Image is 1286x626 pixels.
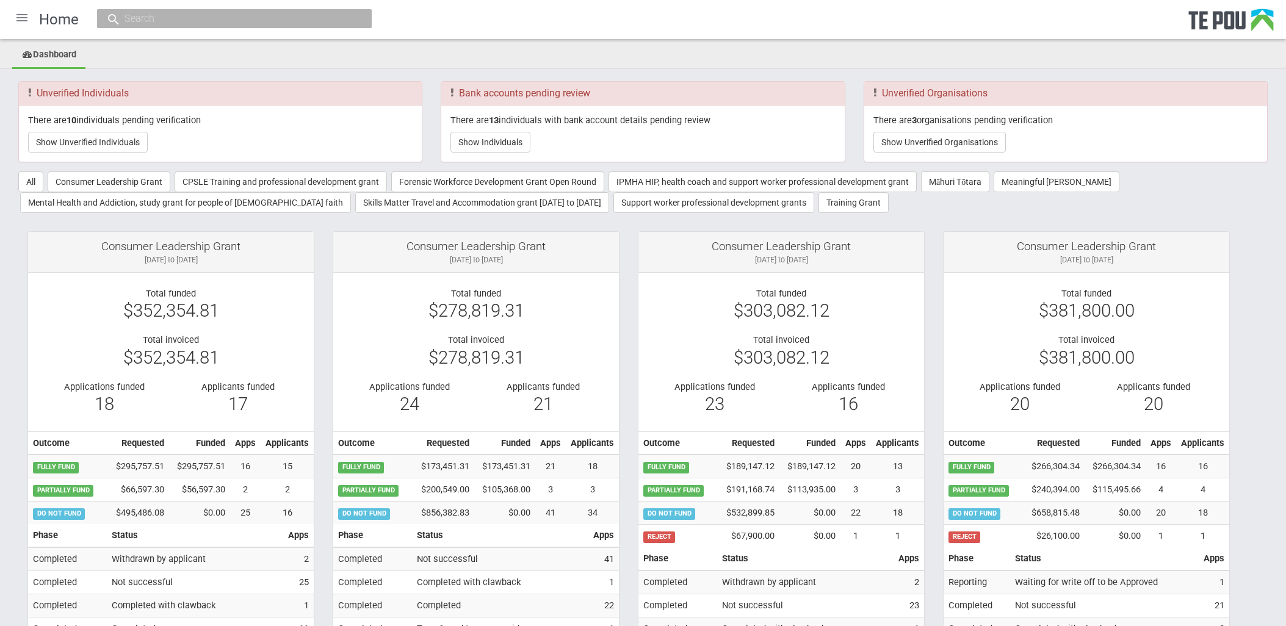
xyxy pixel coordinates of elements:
td: 16 [1176,455,1229,478]
td: 21 [535,455,566,478]
span: PARTIALLY FUND [33,485,93,496]
div: Applications funded [657,381,772,392]
td: 23 [894,594,924,617]
h3: Unverified Individuals [28,88,413,99]
td: 18 [566,455,619,478]
div: 18 [46,398,162,409]
button: Mental Health and Addiction, study grant for people of [DEMOGRAPHIC_DATA] faith [20,192,351,213]
button: All [18,171,43,192]
td: 16 [261,502,314,524]
td: 3 [535,478,566,502]
td: 2 [283,547,314,570]
td: Not successful [717,594,894,617]
th: Status [412,524,588,547]
span: FULLY FUND [33,462,79,473]
button: Meaningful [PERSON_NAME] [994,171,1119,192]
td: $189,147.12 [779,455,840,478]
td: 20 [840,455,871,478]
td: 22 [588,594,619,617]
td: Reporting [944,570,1010,594]
h3: Bank accounts pending review [450,88,835,99]
td: 3 [871,478,924,502]
div: Total funded [37,288,305,299]
td: Completed [333,571,412,594]
td: $67,900.00 [716,525,779,547]
th: Requested [106,431,169,455]
div: [DATE] to [DATE] [342,254,610,265]
td: 1 [871,525,924,547]
td: 1 [1176,525,1229,547]
span: REJECT [643,531,675,542]
h3: Unverified Organisations [873,88,1258,99]
span: FULLY FUND [643,462,689,473]
td: 41 [535,502,566,524]
div: Total invoiced [648,334,915,345]
td: 3 [840,478,871,502]
div: Applications funded [46,381,162,392]
div: [DATE] to [DATE] [37,254,305,265]
td: $266,304.34 [1021,455,1085,478]
td: 20 [1146,502,1176,525]
th: Phase [333,524,412,547]
div: Total funded [648,288,915,299]
div: $303,082.12 [648,352,915,363]
td: Completed [28,594,107,617]
td: $0.00 [779,525,840,547]
div: Consumer Leadership Grant [342,241,610,252]
td: 1 [1199,570,1229,594]
td: 18 [871,502,924,525]
th: Apps [1146,431,1176,455]
td: $66,597.30 [106,478,169,502]
b: 3 [912,115,917,126]
td: $0.00 [1085,502,1146,525]
th: Phase [638,547,717,570]
th: Applicants [566,431,619,455]
td: $191,168.74 [716,478,779,502]
th: Applicants [871,431,924,455]
td: 1 [588,571,619,594]
span: DO NOT FUND [338,508,390,519]
th: Outcome [638,431,716,455]
td: 2 [894,570,924,594]
td: 13 [871,455,924,478]
td: 21 [1199,594,1229,617]
div: $303,082.12 [648,305,915,316]
button: Show Unverified Organisations [873,132,1006,153]
td: 16 [230,455,261,478]
span: FULLY FUND [948,462,994,473]
div: Applicants funded [1096,381,1211,392]
td: Waiting for write off to be Approved [1010,570,1199,594]
div: Applicants funded [790,381,906,392]
button: Māhuri Tōtara [921,171,989,192]
td: 41 [588,547,619,570]
th: Phase [28,524,107,547]
td: Completed [333,547,412,570]
td: Completed with clawback [107,594,283,617]
button: Support worker professional development grants [613,192,814,213]
td: $0.00 [779,502,840,525]
td: $240,394.00 [1021,478,1085,502]
th: Status [107,524,283,547]
div: 20 [962,398,1077,409]
button: IPMHA HIP, health coach and support worker professional development grant [609,171,917,192]
td: Not successful [107,571,283,594]
span: PARTIALLY FUND [948,485,1009,496]
th: Funded [169,431,230,455]
div: $278,819.31 [342,305,610,316]
td: 16 [1146,455,1176,478]
div: 17 [180,398,295,409]
div: Total invoiced [37,334,305,345]
th: Requested [411,431,474,455]
div: [DATE] to [DATE] [953,254,1220,265]
td: $200,549.00 [411,478,474,502]
th: Requested [716,431,779,455]
td: $658,815.48 [1021,502,1085,525]
td: 2 [261,478,314,502]
th: Apps [894,547,924,570]
th: Funded [1085,431,1146,455]
div: 24 [352,398,467,409]
td: $295,757.51 [169,455,230,478]
p: There are organisations pending verification [873,115,1258,126]
button: Training Grant [818,192,889,213]
td: 4 [1176,478,1229,502]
